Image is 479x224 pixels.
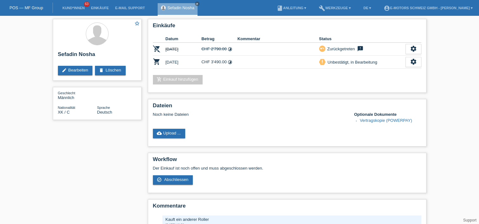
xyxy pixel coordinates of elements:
[58,106,75,109] span: Nationalität
[153,156,421,166] h2: Workflow
[195,2,199,6] a: close
[157,177,162,182] i: check_circle_outline
[134,21,140,26] i: star_border
[166,217,418,222] div: Kauft ein anderer Roller
[360,6,374,10] a: DE ▾
[384,5,390,11] i: account_circle
[360,118,412,123] a: Vertragskopie (POWERPAY)
[97,106,110,109] span: Sprache
[463,218,476,222] a: Support
[228,60,232,65] i: Fixe Raten (24 Raten)
[58,66,93,75] a: editBearbeiten
[410,45,417,52] i: settings
[166,56,202,69] td: [DATE]
[237,35,319,43] th: Kommentar
[201,35,237,43] th: Betrag
[274,6,309,10] a: bookAnleitung ▾
[153,22,421,32] h2: Einkäufe
[166,35,202,43] th: Datum
[320,46,325,51] i: undo
[153,129,186,138] a: cloud_uploadUpload ...
[84,2,90,7] span: 63
[316,6,354,10] a: buildWerkzeuge ▾
[153,203,421,212] h2: Kommentare
[410,58,417,65] i: settings
[167,5,194,10] a: Sefadin Nosha
[153,58,161,65] i: POSP00028262
[153,45,161,53] i: POSP00028260
[58,91,75,95] span: Geschlecht
[164,177,188,182] span: Abschliessen
[58,90,97,100] div: Männlich
[201,56,237,69] td: CHF 3'490.00
[153,175,193,185] a: check_circle_outline Abschliessen
[201,43,237,56] td: CHF 2'790.00
[9,5,43,10] a: POS — MF Group
[153,112,346,117] div: Noch keine Dateien
[166,43,202,56] td: [DATE]
[153,75,203,84] a: add_shopping_cartEinkauf hinzufügen
[320,59,325,64] i: priority_high
[277,5,283,11] i: book
[356,46,364,52] i: feedback
[88,6,112,10] a: Einkäufe
[228,47,232,52] i: Fixe Raten (24 Raten)
[58,110,70,115] span: Kosovo / C / 12.06.2009
[319,5,325,11] i: build
[97,110,112,115] span: Deutsch
[157,131,162,136] i: cloud_upload
[325,46,355,52] div: Zurückgetreten
[134,21,140,27] a: star_border
[99,68,104,73] i: delete
[59,6,88,10] a: Kund*innen
[381,6,476,10] a: account_circleE-Motors Schweiz GmbH - [PERSON_NAME] ▾
[62,68,67,73] i: edit
[153,103,421,112] h2: Dateien
[326,59,377,65] div: Unbestätigt, in Bearbeitung
[319,35,406,43] th: Status
[153,166,421,171] p: Der Einkauf ist noch offen und muss abgeschlossen werden.
[157,77,162,82] i: add_shopping_cart
[196,2,199,5] i: close
[354,112,421,117] h4: Optionale Dokumente
[58,51,136,61] h2: Sefadin Nosha
[112,6,148,10] a: E-Mail Support
[95,66,125,75] a: deleteLöschen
